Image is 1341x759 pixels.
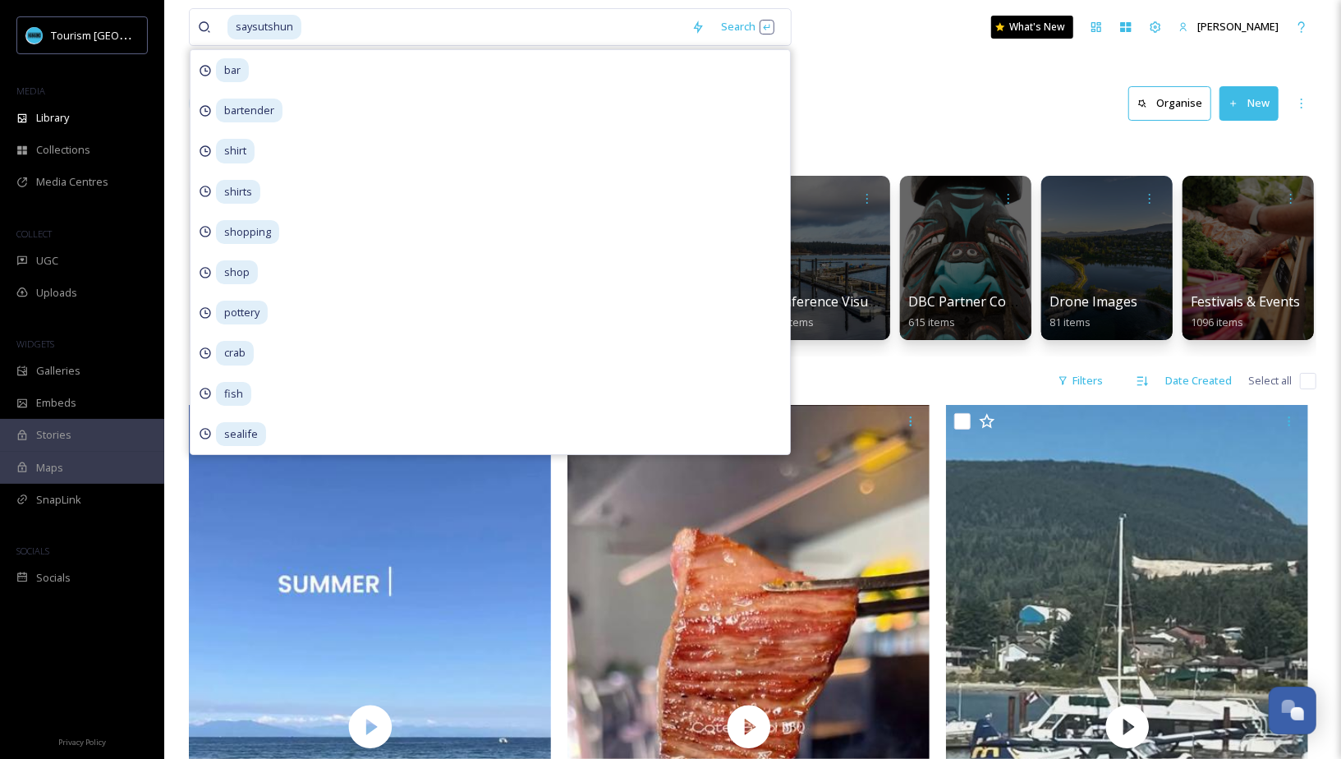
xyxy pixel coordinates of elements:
span: bartender [216,99,282,122]
span: Library [36,110,69,126]
span: 81 items [1049,315,1091,329]
span: [PERSON_NAME] [1197,19,1279,34]
span: Embeds [36,395,76,411]
a: Organise [1128,86,1219,120]
span: bar [216,58,249,82]
span: WIDGETS [16,338,54,350]
span: Festivals & Events [1191,292,1300,310]
span: shop [216,260,258,284]
span: Collections [36,142,90,158]
div: Date Created [1157,365,1240,397]
button: Organise [1128,86,1211,120]
a: [PERSON_NAME] [1170,11,1287,43]
span: Tourism [GEOGRAPHIC_DATA] [51,27,198,43]
span: Media Centres [36,174,108,190]
span: fish [216,382,251,406]
span: Drone Images [1049,292,1137,310]
span: crab [216,341,254,365]
img: tourism_nanaimo_logo.jpeg [26,27,43,44]
span: sealife [216,422,266,446]
span: Maps [36,460,63,476]
span: DBC Partner Contrent [908,292,1045,310]
a: DBC Partner Contrent615 items [908,294,1045,329]
span: 1096 items [1191,315,1243,329]
span: UGC [36,253,58,269]
div: Filters [1049,365,1111,397]
a: What's New [991,16,1073,39]
span: Select all [1248,373,1292,389]
a: Conference Visuals166 items [767,294,885,329]
span: pottery [216,301,268,324]
span: COLLECT [16,228,52,240]
span: Galleries [36,363,80,379]
span: Stories [36,427,71,443]
span: MEDIA [16,85,45,97]
span: shirts [216,180,260,204]
span: saysutshun [227,15,301,39]
span: Privacy Policy [58,737,106,747]
span: Uploads [36,285,77,301]
span: SnapLink [36,492,81,508]
span: 192 file s [189,373,227,389]
button: Open Chat [1269,687,1316,734]
span: shirt [216,139,255,163]
button: New [1219,86,1279,120]
div: Search [713,11,783,43]
span: 615 items [908,315,955,329]
a: Drone Images81 items [1049,294,1137,329]
a: Privacy Policy [58,731,106,751]
a: Festivals & Events1096 items [1191,294,1300,329]
span: Conference Visuals [767,292,885,310]
span: shopping [216,220,279,244]
span: Socials [36,570,71,586]
span: SOCIALS [16,545,49,557]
